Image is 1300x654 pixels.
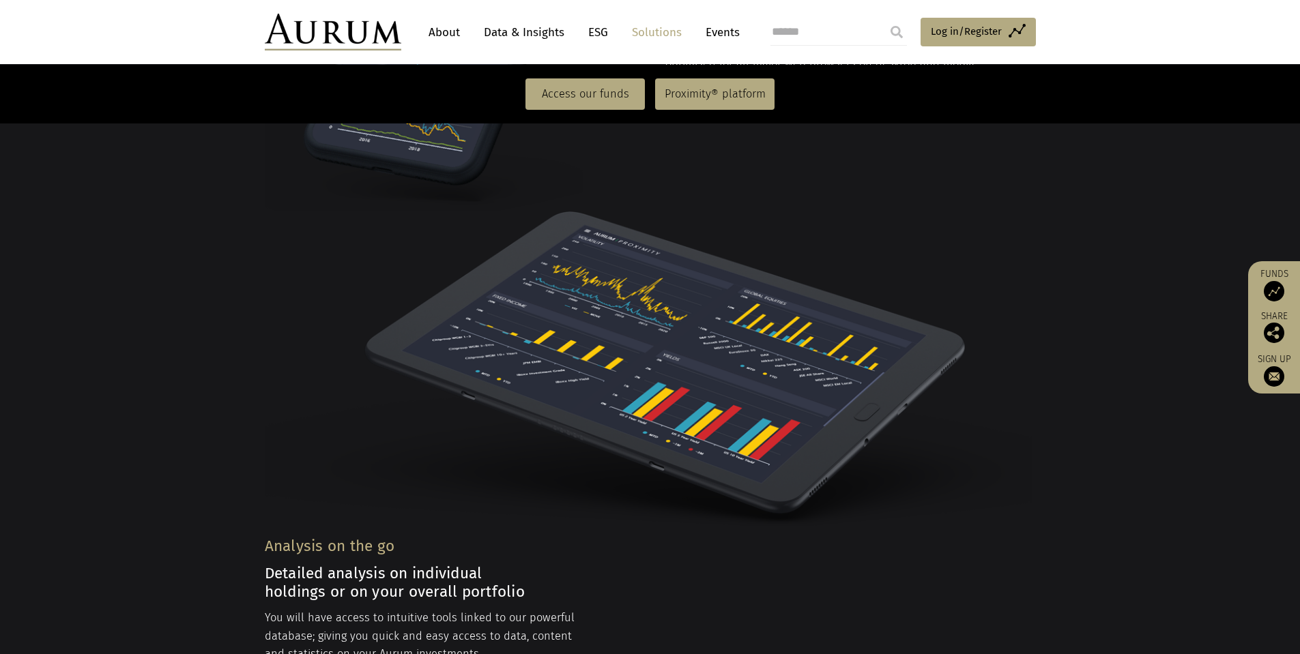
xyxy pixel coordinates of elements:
a: Data & Insights [477,20,571,45]
img: Share this post [1264,323,1284,343]
a: Log in/Register [921,18,1036,46]
a: Proximity® platform [655,78,775,110]
span: Analysis on the go [265,537,395,555]
img: Sign up to our newsletter [1264,366,1284,387]
a: About [422,20,467,45]
a: Solutions [625,20,689,45]
input: Submit [883,18,910,46]
div: Share [1255,312,1293,343]
img: Aurum [265,14,401,50]
a: Sign up [1255,353,1293,387]
a: Funds [1255,268,1293,301]
span: Log in/Register [931,23,1002,40]
strong: holdings or on your overall portfolio [265,582,525,601]
strong: Detailed analysis on individual [265,564,482,582]
a: ESG [581,20,615,45]
img: Access Funds [1264,281,1284,301]
a: Events [699,20,740,45]
a: Access our funds [525,78,645,110]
